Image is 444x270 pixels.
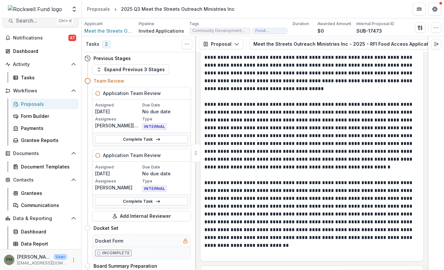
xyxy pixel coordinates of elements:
h4: Docket Set [94,225,118,231]
div: Dashboard [21,228,74,235]
span: Food Distribution [255,28,284,33]
nav: breadcrumb [84,4,237,14]
button: Open Workflows [3,86,79,96]
button: Open Contacts [3,175,79,185]
h4: Board Summary Preparation [94,262,157,269]
p: Internal Proposal ID [356,21,394,27]
button: Expand Previous 3 Stages [92,64,169,75]
p: [PERSON_NAME][GEOGRAPHIC_DATA] [95,122,141,129]
a: Complete Task [95,198,188,205]
p: Assignees [95,178,141,184]
p: No due date [142,170,188,177]
p: [PERSON_NAME][GEOGRAPHIC_DATA] [17,253,51,260]
a: Document Templates [10,161,79,172]
a: Tasks [10,72,79,83]
a: Form Builder [10,111,79,121]
p: Applicant [84,21,103,27]
div: Data Report [21,240,74,247]
div: Grantee Reports [21,137,74,144]
p: Type [142,178,188,184]
div: Communications [21,202,74,209]
p: $0 [317,27,324,34]
span: Documents [13,151,68,156]
div: 2025 Q3 Meet the Streets Outreach Ministries Inc [121,6,234,12]
div: Document Templates [21,163,74,170]
button: Partners [413,3,426,16]
div: Dashboard [13,48,74,55]
span: Contacts [13,177,68,183]
p: SUB-17473 [356,27,382,34]
span: Workflows [13,88,68,94]
button: Open Activity [3,59,79,70]
span: Notifications [13,35,68,41]
h5: Docket Form [95,237,123,244]
span: 2 [102,40,111,48]
div: Proposals [21,101,74,107]
p: [DATE] [95,108,141,115]
p: [DATE] [95,170,141,177]
div: Payments [21,125,74,132]
p: Assigned [95,102,141,108]
button: Add Internal Reviewer [92,211,191,221]
h5: Application Team Review [103,90,161,97]
span: INTERNAL [142,185,167,192]
p: Tags [189,21,199,27]
button: Open Data & Reporting [3,213,79,224]
p: Pipeline [139,21,154,27]
a: Data Report [10,238,79,249]
button: Open entity switcher [70,3,79,16]
button: Search... [3,14,79,27]
p: No due date [142,108,188,115]
p: Type [142,116,188,122]
a: Meet the Streets Outreach Ministries Inc [84,27,133,34]
button: Proposal [199,39,244,49]
a: Complete Task [95,135,188,143]
div: Proposals [87,6,110,12]
p: Invited Applications [139,27,184,34]
div: Patrick Moreno-Covington [6,258,12,262]
span: Community Development Docket [192,28,248,33]
h3: Tasks [86,41,99,47]
p: [EMAIL_ADDRESS][DOMAIN_NAME] [17,260,67,266]
span: 47 [68,35,76,41]
a: Dashboard [10,226,79,237]
p: User [54,254,67,260]
div: Tasks [21,74,74,81]
p: Due Date [142,102,188,108]
span: Data & Reporting [13,216,68,221]
p: [PERSON_NAME] [95,184,141,191]
div: Grantees [21,190,74,197]
span: Search... [16,18,55,24]
p: Assigned [95,164,141,170]
span: INTERNAL [142,123,167,130]
div: Form Builder [21,113,74,119]
a: Grantee Reports [10,135,79,146]
button: Notifications47 [3,33,79,43]
a: Dashboard [3,46,79,56]
button: More [70,256,77,264]
span: Activity [13,62,68,67]
button: Expand right [431,39,441,49]
h4: Team Review [94,77,124,84]
a: Communications [10,200,79,211]
a: Grantees [10,188,79,199]
p: Awarded Amount [317,21,351,27]
button: Get Help [428,3,441,16]
a: Proposals [84,4,112,14]
a: Proposals [10,99,79,109]
img: Rockwell Fund logo [8,5,62,13]
p: Assignees [95,116,141,122]
a: Payments [10,123,79,134]
h5: Application Team Review [103,152,161,159]
button: Toggle View Cancelled Tasks [182,39,192,49]
button: Open Documents [3,148,79,159]
h4: Previous Stages [94,55,131,62]
p: Due Date [142,164,188,170]
div: Ctrl + K [57,17,73,24]
p: Duration [293,21,309,27]
p: Incomplete [102,250,130,256]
